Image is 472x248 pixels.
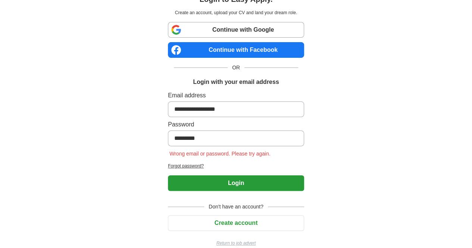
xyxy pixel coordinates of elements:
[168,163,304,169] a: Forgot password?
[168,91,304,100] label: Email address
[168,42,304,58] a: Continue with Facebook
[204,203,268,211] span: Don't have an account?
[193,78,279,87] h1: Login with your email address
[168,220,304,226] a: Create account
[168,120,304,129] label: Password
[228,64,244,72] span: OR
[169,9,303,16] p: Create an account, upload your CV and land your dream role.
[168,22,304,38] a: Continue with Google
[168,175,304,191] button: Login
[168,151,272,157] span: Wrong email or password. Please try again.
[168,215,304,231] button: Create account
[168,240,304,247] a: Return to job advert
